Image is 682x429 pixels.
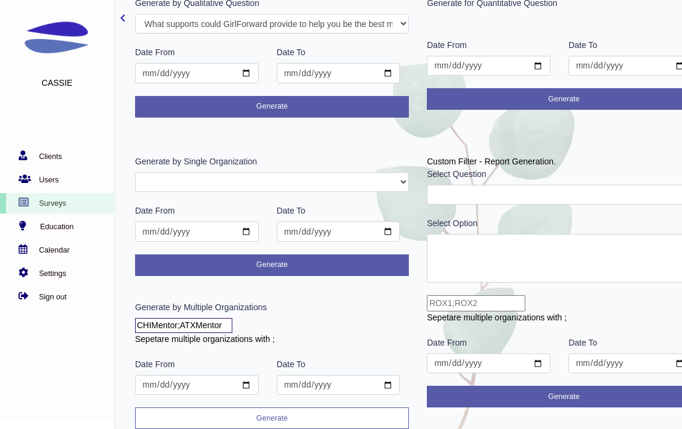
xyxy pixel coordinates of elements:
input: ROX1;ROX2 [135,318,232,333]
span: Calendar [39,246,70,254]
label: Date From [135,205,175,217]
label: Select Question [427,168,486,181]
button: Generate [135,407,409,429]
label: Date To [569,337,597,349]
div: Sepetare multiple organizations with ; [135,333,409,346]
label: Date From [135,46,175,59]
button: Generate [135,96,409,118]
span: Clients [39,152,62,161]
span: Education [40,223,74,231]
label: Select Option [427,217,477,230]
img: main_logo.svg [21,3,93,75]
label: Date From [427,39,466,52]
a: toggle-sidebar [120,12,125,25]
span: Users [39,176,59,184]
label: Date To [277,358,306,371]
button: Generate [135,254,409,276]
input: ROX1;ROX2 [427,295,525,311]
span: Settings [39,269,67,278]
label: Date From [427,337,466,349]
label: Date From [135,358,175,371]
a: education [1,221,108,233]
label: Date To [277,205,306,217]
label: Date To [277,46,306,59]
span: Sign out [39,293,67,301]
label: Date To [569,39,597,52]
label: Generate by Single Organization [135,155,257,168]
label: Generate by Multiple Organizations [135,301,267,314]
img: home-background-img.png [121,34,614,429]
